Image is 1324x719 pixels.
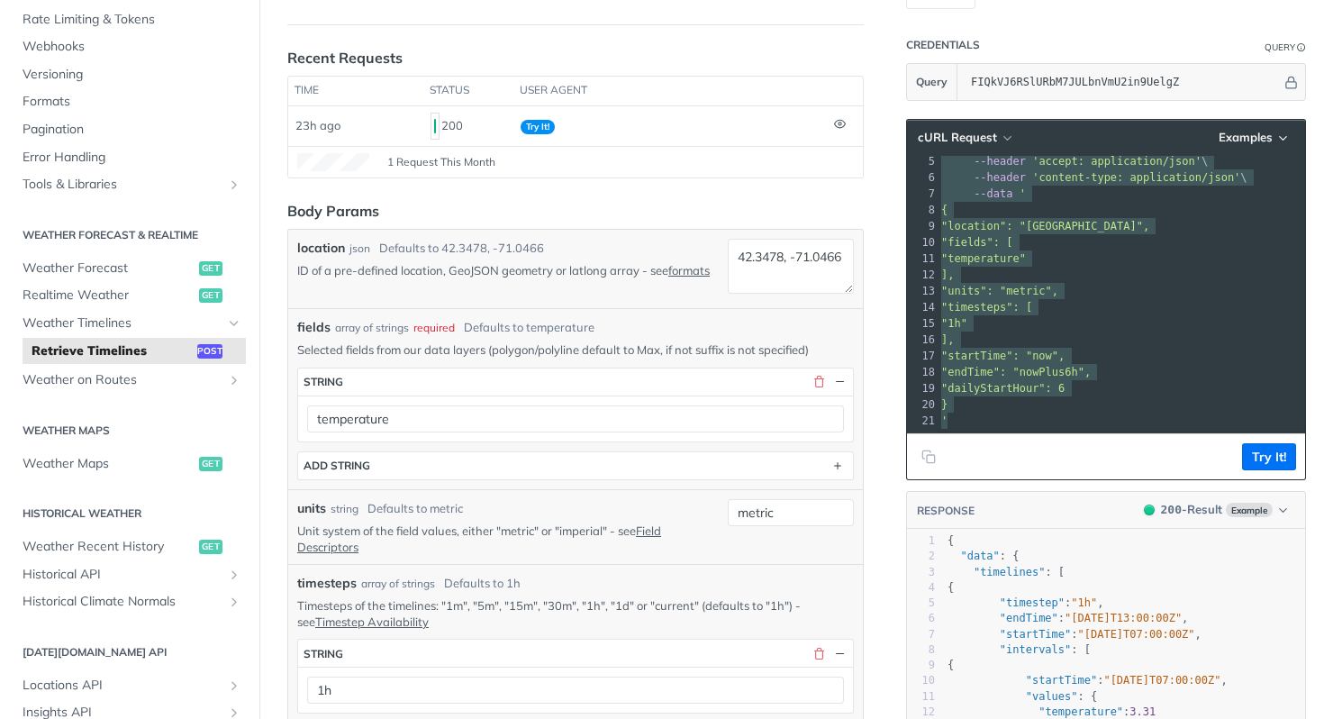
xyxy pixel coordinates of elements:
[907,283,938,299] div: 13
[14,88,246,115] a: Formats
[23,11,241,29] span: Rate Limiting & Tokens
[907,332,938,348] div: 16
[1032,171,1240,184] span: 'content-type: application/json'
[907,533,935,549] div: 1
[941,171,1247,184] span: \
[315,614,429,629] a: Timestep Availability
[948,534,954,547] span: {
[434,119,436,133] span: 200
[423,77,513,105] th: status
[907,348,938,364] div: 17
[941,366,1091,378] span: "endTime": "nowPlus6h",
[297,262,721,278] p: ID of a pre-defined location, GeoJSON geometry or latlong array - see
[1026,690,1078,703] span: "values"
[227,177,241,192] button: Show subpages for Tools & Libraries
[907,642,935,658] div: 8
[1020,187,1026,200] span: '
[14,144,246,171] a: Error Handling
[297,523,721,555] p: Unit system of the field values, either "metric" or "imperial" - see
[1161,503,1182,516] span: 200
[916,74,948,90] span: Query
[304,647,343,660] div: string
[974,155,1026,168] span: --header
[23,371,222,389] span: Weather on Routes
[444,575,521,593] div: Defaults to 1h
[521,120,555,134] span: Try It!
[1297,43,1306,52] i: Information
[14,171,246,198] a: Tools & LibrariesShow subpages for Tools & Libraries
[1161,501,1222,519] div: - Result
[918,130,997,145] span: cURL Request
[916,443,941,470] button: Copy to clipboard
[297,153,369,171] canvas: Line Graph
[227,678,241,693] button: Show subpages for Locations API
[1144,505,1155,515] span: 200
[227,568,241,582] button: Show subpages for Historical API
[1219,130,1273,145] span: Examples
[907,250,938,267] div: 11
[907,658,935,673] div: 9
[288,77,423,105] th: time
[23,593,222,611] span: Historical Climate Normals
[948,690,1097,703] span: : {
[907,611,935,626] div: 6
[23,538,195,556] span: Weather Recent History
[297,341,854,358] p: Selected fields from our data layers (polygon/polyline default to Max, if not suffix is not speci...
[23,66,241,84] span: Versioning
[948,612,1188,624] span: : ,
[907,396,938,413] div: 20
[32,342,193,360] span: Retrieve Timelines
[304,375,343,388] div: string
[907,596,935,611] div: 5
[14,451,246,478] a: Weather Mapsget
[1032,155,1202,168] span: 'accept: application/json'
[14,533,246,560] a: Weather Recent Historyget
[1282,73,1301,91] button: Hide
[907,565,935,580] div: 3
[295,118,340,132] span: 23h ago
[23,149,241,167] span: Error Handling
[23,287,195,305] span: Realtime Weather
[297,239,345,258] label: location
[14,505,246,522] h2: Historical Weather
[297,318,331,337] span: fields
[974,187,1012,200] span: --data
[941,155,1208,168] span: \
[23,259,195,278] span: Weather Forecast
[297,597,854,630] p: Timesteps of the timelines: "1m", "5m", "15m", "30m", "1h", "1d" or "current" (defaults to "1h") ...
[941,268,954,281] span: ],
[298,452,853,479] button: ADD string
[14,672,246,699] a: Locations APIShow subpages for Locations API
[14,6,246,33] a: Rate Limiting & Tokens
[361,576,435,592] div: array of strings
[197,344,222,359] span: post
[335,320,409,336] div: array of strings
[831,374,848,390] button: Hide
[941,285,1058,297] span: "units": "metric",
[23,176,222,194] span: Tools & Libraries
[907,169,938,186] div: 6
[907,364,938,380] div: 18
[14,644,246,660] h2: [DATE][DOMAIN_NAME] API
[941,252,1026,265] span: "temperature"
[14,282,246,309] a: Realtime Weatherget
[1212,129,1296,147] button: Examples
[811,374,827,390] button: Delete
[907,218,938,234] div: 9
[1135,501,1296,519] button: 200200-ResultExample
[941,382,1065,395] span: "dailyStartHour": 6
[941,350,1065,362] span: "startTime": "now",
[14,227,246,243] h2: Weather Forecast & realtime
[948,581,954,594] span: {
[907,689,935,705] div: 11
[14,588,246,615] a: Historical Climate NormalsShow subpages for Historical Climate Normals
[907,299,938,315] div: 14
[23,338,246,365] a: Retrieve Timelinespost
[367,500,463,518] div: Defaults to metric
[907,580,935,596] div: 4
[513,77,827,105] th: user agent
[14,310,246,337] a: Weather TimelinesHide subpages for Weather Timelines
[831,645,848,661] button: Hide
[907,153,938,169] div: 5
[1242,443,1296,470] button: Try It!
